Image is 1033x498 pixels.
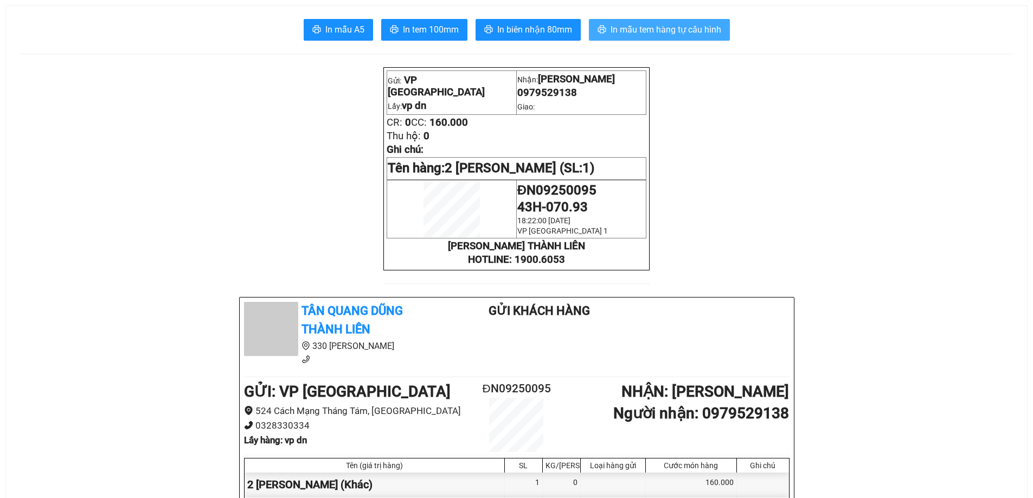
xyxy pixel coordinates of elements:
b: Lấy hàng : vp dn [244,435,307,445]
div: 2 [PERSON_NAME] (Khác) [245,473,505,497]
span: In tem 100mm [403,23,459,36]
div: SL [508,461,540,470]
li: 0328330334 [244,418,471,433]
div: Loại hàng gửi [583,461,643,470]
span: In mẫu A5 [325,23,364,36]
b: Gửi khách hàng [489,304,590,318]
strong: [PERSON_NAME] THÀNH LIÊN [448,240,585,252]
span: Lấy: [388,102,426,111]
button: printerIn mẫu tem hàng tự cấu hình [589,19,730,41]
span: vp dn [402,100,426,112]
span: 0979529138 [517,87,577,99]
div: 160.000 [646,473,737,497]
div: Tên (giá trị hàng) [247,461,502,470]
div: Ghi chú [740,461,786,470]
span: printer [390,25,399,35]
span: 160.000 [429,117,468,128]
span: Ghi chú: [387,144,424,156]
span: In biên nhận 80mm [497,23,572,36]
span: ĐN09250095 [517,183,596,198]
li: 524 Cách Mạng Tháng Tám, [GEOGRAPHIC_DATA] [244,404,471,418]
span: Tên hàng: [388,160,594,176]
span: 18:22:00 [DATE] [517,216,570,225]
b: Tân Quang Dũng Thành Liên [301,304,403,337]
span: phone [301,355,310,364]
span: printer [598,25,606,35]
b: Người nhận : 0979529138 [613,404,789,422]
p: Nhận: [517,73,645,85]
button: printerIn tem 100mm [381,19,467,41]
span: environment [244,406,253,415]
div: Cước món hàng [649,461,734,470]
span: 1) [582,160,594,176]
span: 43H-070.93 [517,199,588,215]
li: 330 [PERSON_NAME] [244,339,446,353]
span: environment [301,341,310,350]
span: Thu hộ: [387,130,421,142]
strong: HOTLINE: 1900.6053 [468,254,565,266]
b: GỬI : VP [GEOGRAPHIC_DATA] [244,383,451,400]
span: 0 [424,130,429,142]
span: VP [GEOGRAPHIC_DATA] [388,74,485,98]
span: phone [244,421,253,430]
b: NHẬN : [PERSON_NAME] [621,383,789,400]
div: KG/[PERSON_NAME] [546,461,578,470]
span: [PERSON_NAME] [538,73,615,85]
span: printer [312,25,321,35]
span: In mẫu tem hàng tự cấu hình [611,23,721,36]
span: CC: [411,117,427,128]
p: Gửi: [388,74,516,98]
span: 2 [PERSON_NAME] (SL: [445,160,594,176]
div: 0 [543,473,581,497]
span: printer [484,25,493,35]
span: 0 [405,117,411,128]
span: CR: [387,117,402,128]
div: 1 [505,473,543,497]
button: printerIn mẫu A5 [304,19,373,41]
h2: ĐN09250095 [471,380,562,398]
span: Giao: [517,102,535,111]
button: printerIn biên nhận 80mm [476,19,581,41]
span: VP [GEOGRAPHIC_DATA] 1 [517,227,608,235]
